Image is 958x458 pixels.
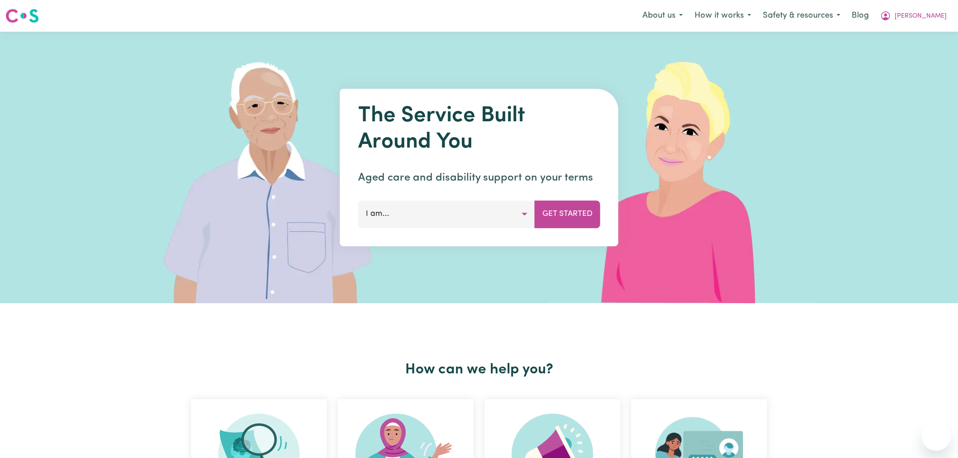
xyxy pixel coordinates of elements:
[637,6,689,25] button: About us
[922,422,951,451] iframe: Button to launch messaging window
[895,11,947,21] span: [PERSON_NAME]
[358,103,600,155] h1: The Service Built Around You
[874,6,953,25] button: My Account
[5,5,39,26] a: Careseekers logo
[358,170,600,186] p: Aged care and disability support on your terms
[5,8,39,24] img: Careseekers logo
[358,200,535,228] button: I am...
[535,200,600,228] button: Get Started
[689,6,757,25] button: How it works
[846,6,874,26] a: Blog
[186,361,772,378] h2: How can we help you?
[757,6,846,25] button: Safety & resources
